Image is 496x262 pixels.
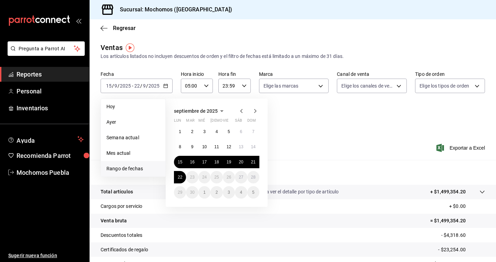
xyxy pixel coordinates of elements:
abbr: 13 de septiembre de 2025 [239,144,243,149]
abbr: 25 de septiembre de 2025 [214,175,219,180]
button: 4 de septiembre de 2025 [210,125,223,138]
span: Exportar a Excel [438,144,485,152]
input: ---- [148,83,160,89]
abbr: miércoles [198,118,205,125]
abbr: 4 de septiembre de 2025 [216,129,218,134]
button: open_drawer_menu [76,18,81,23]
span: Pregunta a Parrot AI [19,45,74,52]
span: Rango de fechas [106,165,160,172]
span: Regresar [113,25,136,31]
button: 6 de septiembre de 2025 [235,125,247,138]
abbr: martes [186,118,194,125]
abbr: 24 de septiembre de 2025 [202,175,207,180]
abbr: 20 de septiembre de 2025 [239,160,243,164]
abbr: 11 de septiembre de 2025 [214,144,219,149]
label: Hora inicio [181,72,213,77]
span: / [146,83,148,89]
label: Marca [259,72,329,77]
button: 1 de octubre de 2025 [198,186,210,199]
abbr: 28 de septiembre de 2025 [251,175,256,180]
button: Regresar [101,25,136,31]
abbr: 17 de septiembre de 2025 [202,160,207,164]
label: Canal de venta [337,72,407,77]
span: Ayer [106,119,160,126]
abbr: 8 de septiembre de 2025 [179,144,181,149]
abbr: 26 de septiembre de 2025 [227,175,231,180]
abbr: 30 de septiembre de 2025 [190,190,194,195]
input: -- [134,83,140,89]
abbr: 9 de septiembre de 2025 [191,144,194,149]
button: 2 de octubre de 2025 [210,186,223,199]
a: Pregunta a Parrot AI [5,50,85,57]
p: - $4,318.60 [441,232,485,239]
p: Descuentos totales [101,232,142,239]
p: Total artículos [101,188,133,195]
button: 12 de septiembre de 2025 [223,141,235,153]
button: 2 de septiembre de 2025 [186,125,198,138]
button: 19 de septiembre de 2025 [223,156,235,168]
button: 1 de septiembre de 2025 [174,125,186,138]
abbr: 29 de septiembre de 2025 [178,190,182,195]
abbr: domingo [247,118,256,125]
button: 4 de octubre de 2025 [235,186,247,199]
abbr: 5 de octubre de 2025 [252,190,255,195]
abbr: 3 de octubre de 2025 [228,190,230,195]
label: Tipo de orden [415,72,485,77]
span: / [140,83,142,89]
h3: Sucursal: Mochomos ([GEOGRAPHIC_DATA]) [114,6,232,14]
abbr: 10 de septiembre de 2025 [202,144,207,149]
p: + $0.00 [449,203,485,210]
abbr: 23 de septiembre de 2025 [190,175,194,180]
p: Resumen [101,168,485,177]
button: 15 de septiembre de 2025 [174,156,186,168]
abbr: 12 de septiembre de 2025 [227,144,231,149]
button: 20 de septiembre de 2025 [235,156,247,168]
abbr: 18 de septiembre de 2025 [214,160,219,164]
label: Fecha [101,72,173,77]
img: Tooltip marker [126,43,134,52]
span: septiembre de 2025 [174,108,218,114]
button: 3 de septiembre de 2025 [198,125,210,138]
abbr: lunes [174,118,181,125]
p: Venta bruta [101,217,127,224]
abbr: viernes [223,118,228,125]
button: 13 de septiembre de 2025 [235,141,247,153]
span: Inventarios [17,103,84,113]
button: 14 de septiembre de 2025 [247,141,259,153]
input: ---- [120,83,131,89]
abbr: 15 de septiembre de 2025 [178,160,182,164]
p: = $1,499,354.20 [430,217,485,224]
button: 27 de septiembre de 2025 [235,171,247,183]
abbr: jueves [210,118,251,125]
abbr: 1 de septiembre de 2025 [179,129,181,134]
button: 5 de octubre de 2025 [247,186,259,199]
span: Personal [17,87,84,96]
button: 7 de septiembre de 2025 [247,125,259,138]
abbr: 14 de septiembre de 2025 [251,144,256,149]
button: 25 de septiembre de 2025 [210,171,223,183]
abbr: 27 de septiembre de 2025 [239,175,243,180]
span: Hoy [106,103,160,110]
span: Recomienda Parrot [17,151,84,160]
abbr: 4 de octubre de 2025 [240,190,242,195]
button: 17 de septiembre de 2025 [198,156,210,168]
button: 22 de septiembre de 2025 [174,171,186,183]
abbr: 21 de septiembre de 2025 [251,160,256,164]
abbr: 22 de septiembre de 2025 [178,175,182,180]
abbr: 19 de septiembre de 2025 [227,160,231,164]
button: 23 de septiembre de 2025 [186,171,198,183]
button: 18 de septiembre de 2025 [210,156,223,168]
button: 28 de septiembre de 2025 [247,171,259,183]
span: Mochomos Puebla [17,168,84,177]
button: 29 de septiembre de 2025 [174,186,186,199]
span: Mes actual [106,150,160,157]
span: - [132,83,133,89]
button: 11 de septiembre de 2025 [210,141,223,153]
p: - $23,254.00 [438,246,485,253]
abbr: 6 de septiembre de 2025 [240,129,242,134]
button: 30 de septiembre de 2025 [186,186,198,199]
input: -- [106,83,112,89]
button: 16 de septiembre de 2025 [186,156,198,168]
span: Elige las marcas [263,82,299,89]
span: Ayuda [17,135,75,143]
